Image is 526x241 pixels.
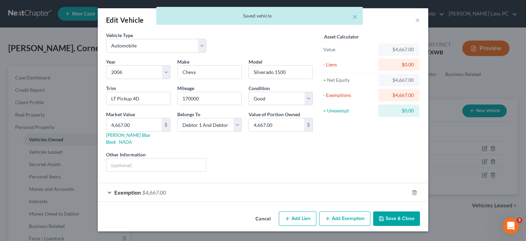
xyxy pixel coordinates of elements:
[384,61,414,68] div: $0.00
[178,66,241,79] input: ex. Nissan
[323,107,375,114] div: = Unexempt
[373,211,420,226] button: Save & Close
[304,118,313,131] div: $
[323,92,375,99] div: - Exemptions
[106,85,116,92] label: Trim
[162,12,357,19] div: Saved vehicle
[177,111,200,117] span: Belongs To
[250,212,276,226] button: Cancel
[323,77,375,84] div: = Net Equity
[384,107,414,114] div: $0.00
[319,211,370,226] button: Add Exemption
[517,218,522,223] span: 3
[384,77,414,84] div: $4,667.00
[162,118,170,131] div: $
[106,158,206,172] input: (optional)
[384,46,414,53] div: $4,667.00
[177,59,189,65] span: Make
[106,151,146,158] label: Other Information
[384,92,414,99] div: $4,667.00
[503,218,519,234] iframe: Intercom live chat
[106,118,162,131] input: 0.00
[279,211,316,226] button: Add Lien
[249,66,313,79] input: ex. Altima
[106,32,133,39] label: Vehicle Type
[323,61,375,68] div: - Liens
[323,46,375,53] div: Value
[106,111,135,118] label: Market Value
[249,111,300,118] label: Value of Portion Owned
[106,58,116,65] label: Year
[177,85,194,92] label: Mileage
[249,85,270,92] label: Condition
[249,58,262,65] label: Model
[178,92,241,105] input: --
[142,189,166,196] span: $4,667.00
[106,92,170,105] input: ex. LS, LT, etc
[249,118,304,131] input: 0.00
[119,139,132,145] a: NADA
[324,33,359,40] label: Asset Calculator
[106,132,150,145] a: [PERSON_NAME] Blue Book
[353,12,357,21] button: ×
[114,189,141,196] span: Exemption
